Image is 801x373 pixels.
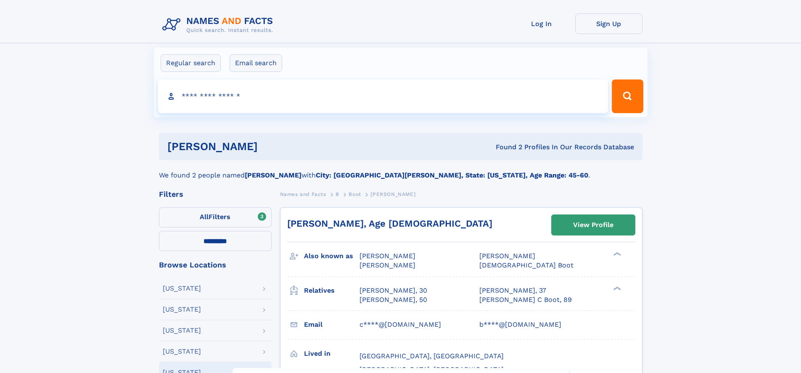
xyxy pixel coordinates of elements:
div: [US_STATE] [163,348,201,355]
span: B [336,191,339,197]
span: [DEMOGRAPHIC_DATA] Boot [479,261,574,269]
input: search input [158,79,608,113]
div: We found 2 people named with . [159,160,642,180]
a: Log In [508,13,575,34]
a: [PERSON_NAME], 37 [479,286,546,295]
label: Filters [159,207,272,228]
span: [PERSON_NAME] [370,191,415,197]
div: Filters [159,190,272,198]
span: [GEOGRAPHIC_DATA], [GEOGRAPHIC_DATA] [360,352,504,360]
span: Boot [349,191,361,197]
h3: Lived in [304,347,360,361]
label: Regular search [161,54,221,72]
a: View Profile [552,215,635,235]
h3: Also known as [304,249,360,263]
a: [PERSON_NAME], Age [DEMOGRAPHIC_DATA] [287,218,492,229]
h3: Email [304,317,360,332]
a: Sign Up [575,13,642,34]
a: [PERSON_NAME], 50 [360,295,427,304]
span: [PERSON_NAME] [479,252,535,260]
div: [US_STATE] [163,285,201,292]
a: [PERSON_NAME], 30 [360,286,427,295]
b: City: [GEOGRAPHIC_DATA][PERSON_NAME], State: [US_STATE], Age Range: 45-60 [316,171,588,179]
div: Found 2 Profiles In Our Records Database [377,143,634,152]
div: Browse Locations [159,261,272,269]
img: Logo Names and Facts [159,13,280,36]
a: [PERSON_NAME] C Boot, 89 [479,295,572,304]
label: Email search [230,54,282,72]
a: Boot [349,189,361,199]
div: [US_STATE] [163,327,201,334]
a: B [336,189,339,199]
b: [PERSON_NAME] [245,171,301,179]
span: All [200,213,209,221]
span: [PERSON_NAME] [360,252,415,260]
h3: Relatives [304,283,360,298]
div: View Profile [573,215,613,235]
div: [US_STATE] [163,306,201,313]
h1: [PERSON_NAME] [167,141,377,152]
span: [PERSON_NAME] [360,261,415,269]
a: Names and Facts [280,189,326,199]
div: ❯ [611,286,621,291]
button: Search Button [612,79,643,113]
div: ❯ [611,251,621,257]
